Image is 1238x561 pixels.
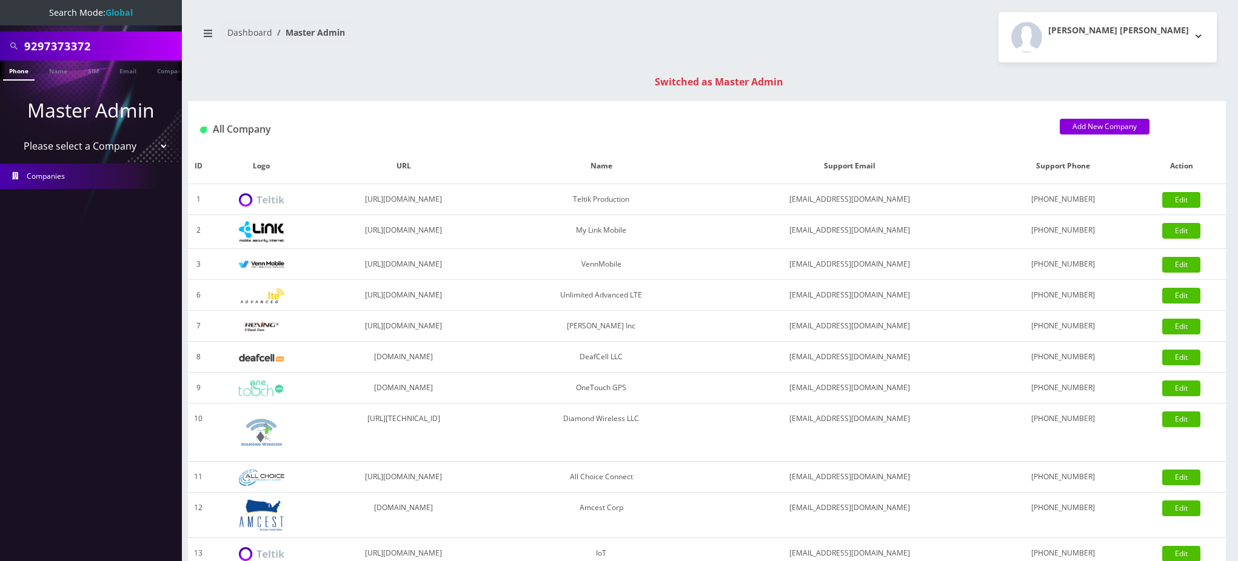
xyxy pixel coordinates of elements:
strong: Global [105,7,133,18]
a: Edit [1162,288,1200,304]
img: Amcest Corp [239,499,284,531]
td: [EMAIL_ADDRESS][DOMAIN_NAME] [709,462,989,493]
td: [EMAIL_ADDRESS][DOMAIN_NAME] [709,184,989,215]
td: 11 [188,462,209,493]
td: [PHONE_NUMBER] [989,184,1137,215]
td: Amcest Corp [493,493,709,538]
td: [URL][DOMAIN_NAME] [314,215,493,249]
img: My Link Mobile [239,221,284,242]
td: [PHONE_NUMBER] [989,280,1137,311]
th: Support Email [709,148,989,184]
td: All Choice Connect [493,462,709,493]
td: [EMAIL_ADDRESS][DOMAIN_NAME] [709,249,989,280]
td: 12 [188,493,209,538]
td: [URL][DOMAIN_NAME] [314,462,493,493]
td: [DOMAIN_NAME] [314,342,493,373]
td: [URL][DOMAIN_NAME] [314,311,493,342]
input: Search All Companies [24,35,179,58]
td: My Link Mobile [493,215,709,249]
span: Search Mode: [49,7,133,18]
img: IoT [239,547,284,561]
td: [PHONE_NUMBER] [989,373,1137,403]
td: 3 [188,249,209,280]
a: Name [43,61,73,79]
td: [PHONE_NUMBER] [989,493,1137,538]
a: Edit [1162,350,1200,365]
th: ID [188,148,209,184]
img: All Company [200,127,207,133]
a: Email [113,61,142,79]
td: [PHONE_NUMBER] [989,215,1137,249]
a: Edit [1162,380,1200,396]
td: [PHONE_NUMBER] [989,342,1137,373]
th: Action [1137,148,1226,184]
td: 1 [188,184,209,215]
th: URL [314,148,493,184]
a: Add New Company [1060,119,1149,134]
img: All Choice Connect [239,470,284,486]
th: Support Phone [989,148,1137,184]
td: DeafCell LLC [493,342,709,373]
img: Teltik Production [239,193,284,207]
img: OneTouch GPS [239,380,284,396]
td: [EMAIL_ADDRESS][DOMAIN_NAME] [709,280,989,311]
th: Logo [209,148,314,184]
td: [PHONE_NUMBER] [989,249,1137,280]
td: [PERSON_NAME] Inc [493,311,709,342]
td: Unlimited Advanced LTE [493,280,709,311]
td: OneTouch GPS [493,373,709,403]
a: Edit [1162,319,1200,334]
td: [URL][DOMAIN_NAME] [314,249,493,280]
td: [PHONE_NUMBER] [989,403,1137,462]
td: 9 [188,373,209,403]
td: [URL][TECHNICAL_ID] [314,403,493,462]
button: [PERSON_NAME] [PERSON_NAME] [999,12,1217,62]
td: 8 [188,342,209,373]
td: 7 [188,311,209,342]
a: Edit [1162,192,1200,208]
a: Company [151,61,192,79]
a: Edit [1162,257,1200,273]
td: [PHONE_NUMBER] [989,311,1137,342]
td: [EMAIL_ADDRESS][DOMAIN_NAME] [709,373,989,403]
img: DeafCell LLC [239,354,284,362]
img: Diamond Wireless LLC [239,410,284,455]
td: [PHONE_NUMBER] [989,462,1137,493]
td: Teltik Production [493,184,709,215]
td: [EMAIL_ADDRESS][DOMAIN_NAME] [709,342,989,373]
td: 10 [188,403,209,462]
td: 2 [188,215,209,249]
td: [DOMAIN_NAME] [314,373,493,403]
a: Dashboard [227,27,272,38]
img: Unlimited Advanced LTE [239,288,284,304]
a: Edit [1162,500,1200,516]
a: Edit [1162,470,1200,485]
td: [URL][DOMAIN_NAME] [314,280,493,311]
td: [EMAIL_ADDRESS][DOMAIN_NAME] [709,215,989,249]
nav: breadcrumb [197,20,698,55]
td: VennMobile [493,249,709,280]
td: [EMAIL_ADDRESS][DOMAIN_NAME] [709,311,989,342]
span: Companies [27,171,65,181]
img: VennMobile [239,261,284,269]
th: Name [493,148,709,184]
li: Master Admin [272,26,345,39]
td: 6 [188,280,209,311]
div: Switched as Master Admin [200,75,1238,89]
h1: All Company [200,124,1042,135]
a: Edit [1162,223,1200,239]
td: Diamond Wireless LLC [493,403,709,462]
td: [EMAIL_ADDRESS][DOMAIN_NAME] [709,493,989,538]
a: Edit [1162,411,1200,427]
h2: [PERSON_NAME] [PERSON_NAME] [1048,25,1189,36]
td: [EMAIL_ADDRESS][DOMAIN_NAME] [709,403,989,462]
a: Phone [3,61,35,81]
td: [DOMAIN_NAME] [314,493,493,538]
img: Rexing Inc [239,321,284,333]
a: SIM [82,61,105,79]
td: [URL][DOMAIN_NAME] [314,184,493,215]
